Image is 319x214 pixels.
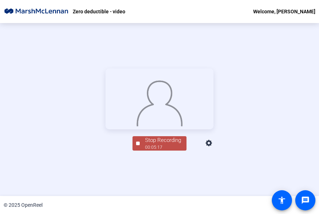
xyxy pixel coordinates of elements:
[253,7,315,16] div: Welcome, [PERSON_NAME]
[4,201,42,209] div: © 2025 OpenReel
[145,136,181,144] div: Stop Recording
[4,8,69,15] img: OpenReel logo
[301,196,310,205] mat-icon: message
[145,144,181,151] div: 00:05:17
[278,196,286,205] mat-icon: accessibility
[73,7,125,16] p: Zero deductible - video
[136,77,183,126] img: overlay
[132,136,187,151] button: Stop Recording00:05:17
